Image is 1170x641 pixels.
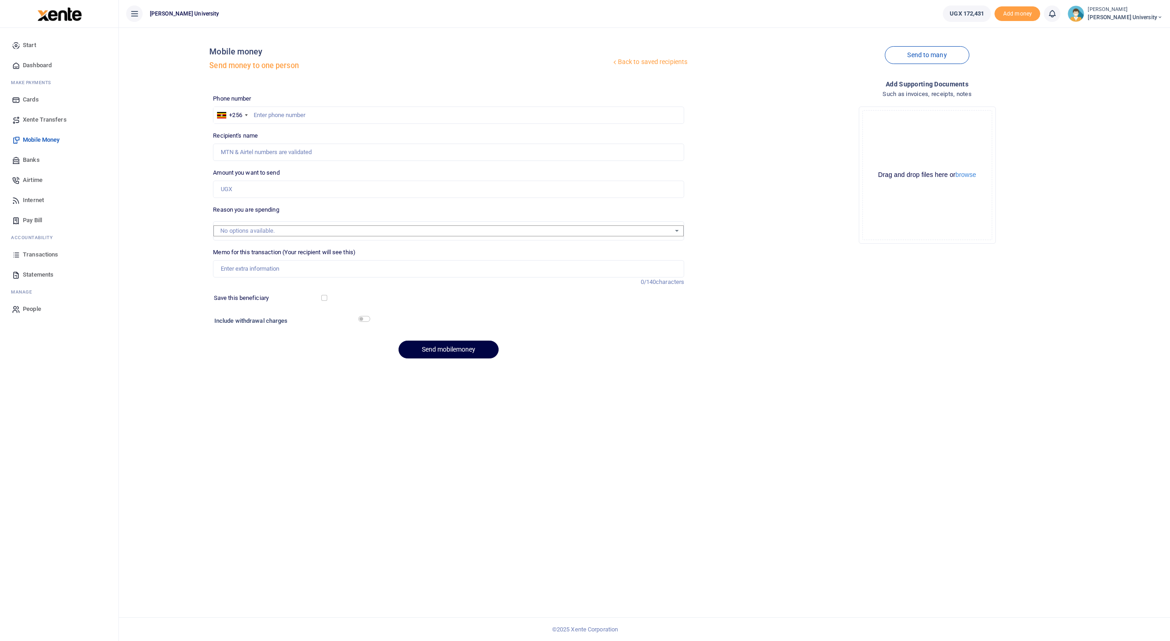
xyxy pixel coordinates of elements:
[213,107,684,124] input: Enter phone number
[23,176,43,185] span: Airtime
[23,270,53,279] span: Statements
[23,95,39,104] span: Cards
[7,170,111,190] a: Airtime
[1068,5,1163,22] a: profile-user [PERSON_NAME] [PERSON_NAME] University
[956,171,976,178] button: browse
[213,181,684,198] input: UGX
[7,245,111,265] a: Transactions
[37,7,82,21] img: logo-large
[23,216,42,225] span: Pay Bill
[7,130,111,150] a: Mobile Money
[994,10,1040,16] a: Add money
[656,278,684,285] span: characters
[399,341,499,358] button: Send mobilemoney
[859,107,996,244] div: File Uploader
[213,144,684,161] input: MTN & Airtel numbers are validated
[994,6,1040,21] li: Toup your wallet
[213,205,279,214] label: Reason you are spending
[7,55,111,75] a: Dashboard
[939,5,994,22] li: Wallet ballance
[641,278,656,285] span: 0/140
[213,168,279,177] label: Amount you want to send
[213,107,250,123] div: Uganda: +256
[7,35,111,55] a: Start
[209,47,611,57] h4: Mobile money
[691,79,1163,89] h4: Add supporting Documents
[7,190,111,210] a: Internet
[7,230,111,245] li: Ac
[213,131,258,140] label: Recipient's name
[16,80,51,85] span: ake Payments
[214,294,269,303] label: Save this beneficiary
[7,299,111,319] a: People
[23,250,58,259] span: Transactions
[209,61,611,70] h5: Send money to one person
[7,90,111,110] a: Cards
[213,94,251,103] label: Phone number
[214,317,366,325] h6: Include withdrawal charges
[1088,6,1163,14] small: [PERSON_NAME]
[23,115,67,124] span: Xente Transfers
[885,46,969,64] a: Send to many
[146,10,223,18] span: [PERSON_NAME] University
[7,75,111,90] li: M
[23,155,40,165] span: Banks
[7,110,111,130] a: Xente Transfers
[229,111,242,120] div: +256
[213,260,684,278] input: Enter extra information
[16,289,32,294] span: anage
[37,10,82,17] a: logo-small logo-large logo-large
[18,235,53,240] span: countability
[7,150,111,170] a: Banks
[943,5,991,22] a: UGX 172,431
[611,54,688,70] a: Back to saved recipients
[994,6,1040,21] span: Add money
[213,248,356,257] label: Memo for this transaction (Your recipient will see this)
[7,285,111,299] li: M
[23,41,36,50] span: Start
[220,226,670,235] div: No options available.
[23,61,52,70] span: Dashboard
[1068,5,1084,22] img: profile-user
[7,210,111,230] a: Pay Bill
[23,135,59,144] span: Mobile Money
[23,304,41,314] span: People
[691,89,1163,99] h4: Such as invoices, receipts, notes
[7,265,111,285] a: Statements
[863,171,992,179] div: Drag and drop files here or
[1088,13,1163,21] span: [PERSON_NAME] University
[23,196,44,205] span: Internet
[950,9,984,18] span: UGX 172,431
